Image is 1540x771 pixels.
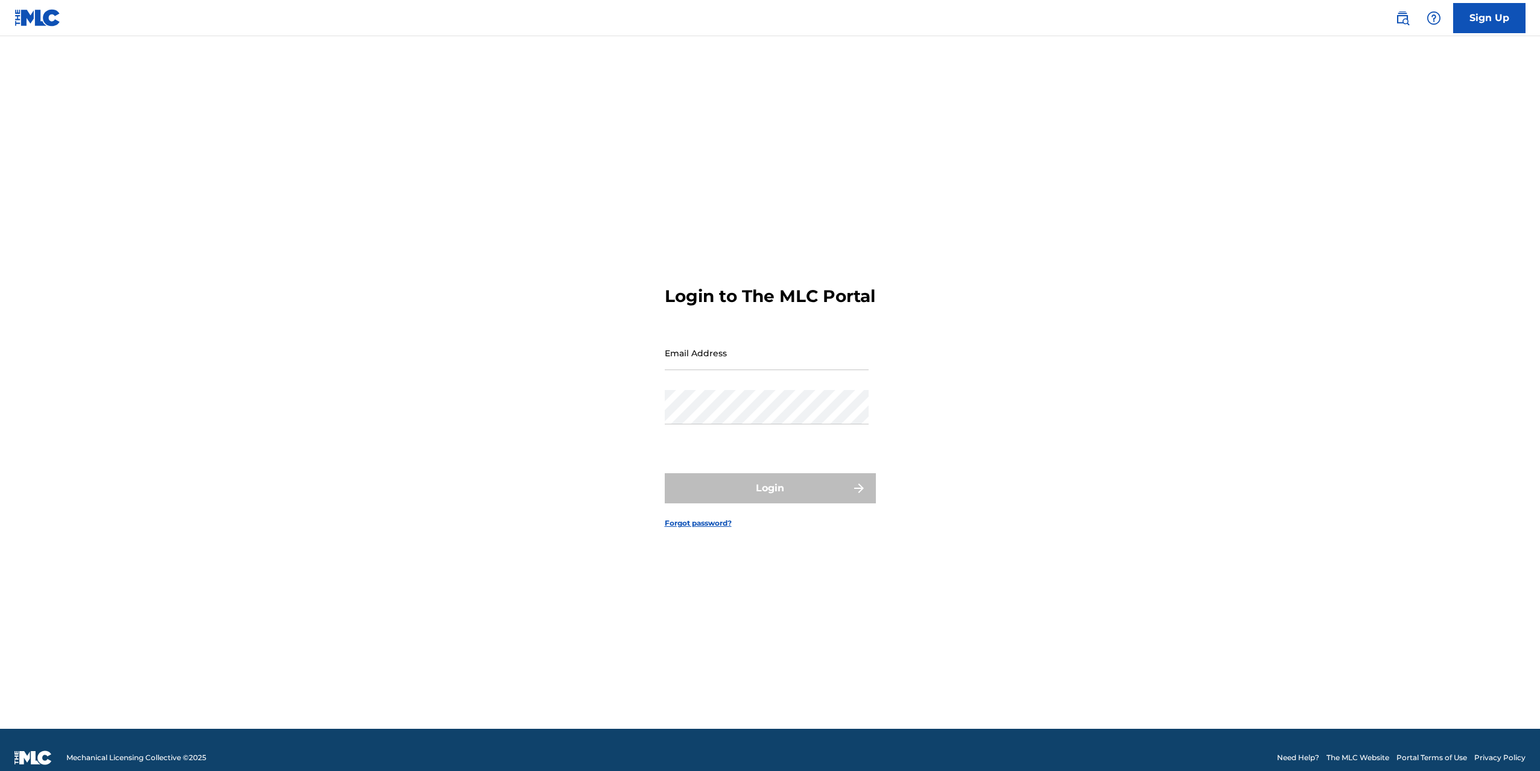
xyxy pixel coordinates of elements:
a: Sign Up [1453,3,1526,33]
a: Privacy Policy [1474,752,1526,763]
a: Forgot password? [665,518,732,529]
div: Help [1422,6,1446,30]
img: logo [14,751,52,765]
img: MLC Logo [14,9,61,27]
img: search [1395,11,1410,25]
a: The MLC Website [1326,752,1389,763]
h3: Login to The MLC Portal [665,286,875,307]
a: Portal Terms of Use [1396,752,1467,763]
span: Mechanical Licensing Collective © 2025 [66,752,206,763]
a: Need Help? [1277,752,1319,763]
img: help [1427,11,1441,25]
a: Public Search [1390,6,1415,30]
